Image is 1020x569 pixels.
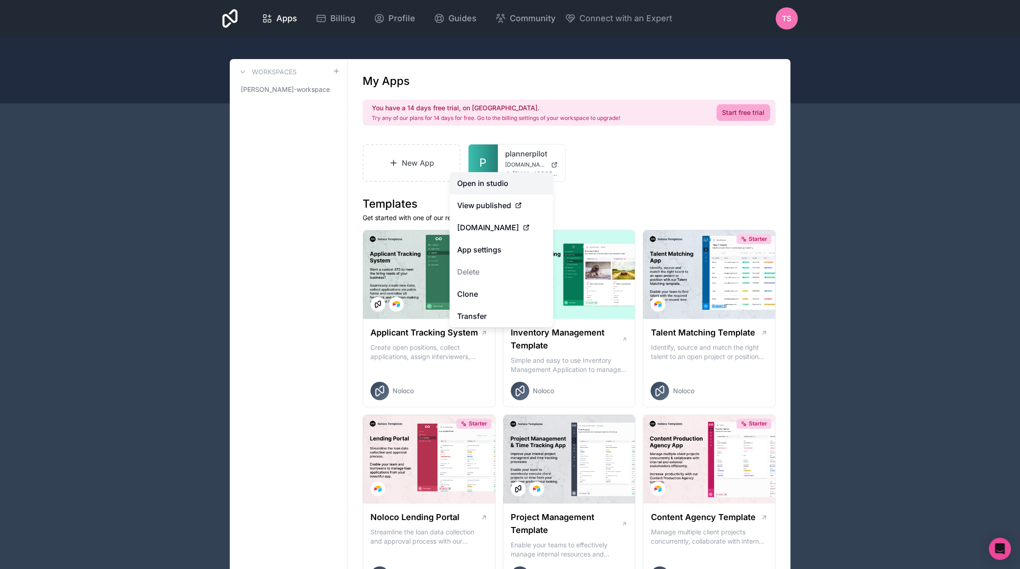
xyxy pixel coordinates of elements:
span: Connect with an Expert [579,12,672,25]
span: [EMAIL_ADDRESS][DOMAIN_NAME] [513,170,558,178]
p: Get started with one of our ready-made templates [363,213,775,222]
span: [DOMAIN_NAME] [457,222,519,233]
h1: Applicant Tracking System [370,326,478,339]
a: Apps [254,8,304,29]
span: Noloco [393,386,414,395]
p: Try any of our plans for 14 days for free. Go to the billing settings of your workspace to upgrade! [372,114,620,122]
div: Open Intercom Messenger [989,538,1011,560]
a: View published [450,194,553,216]
span: Noloco [533,386,554,395]
img: Airtable Logo [654,300,662,308]
button: Connect with an Expert [565,12,672,25]
span: View published [457,200,511,211]
h2: You have a 14 days free trial, on [GEOGRAPHIC_DATA]. [372,103,620,113]
img: Airtable Logo [374,485,382,492]
a: plannerpilot [505,148,558,159]
h1: My Apps [363,74,410,89]
a: Clone [450,283,553,305]
a: Open in studio [450,172,553,194]
h1: Inventory Management Template [511,326,621,352]
span: Guides [448,12,477,25]
span: Starter [469,420,487,427]
a: New App [363,144,460,182]
p: Streamline the loan data collection and approval process with our Lending Portal template. [370,527,488,546]
span: Starter [749,235,767,243]
img: Airtable Logo [654,485,662,492]
a: Transfer [450,305,553,327]
h1: Content Agency Template [650,511,755,524]
span: [DOMAIN_NAME] [505,161,547,168]
button: Delete [450,261,553,283]
a: App settings [450,239,553,261]
a: Billing [308,8,363,29]
p: Manage multiple client projects concurrently, collaborate with internal and external stakeholders... [650,527,768,546]
img: Airtable Logo [393,300,400,308]
span: Community [510,12,555,25]
h1: Project Management Template [511,511,621,537]
span: [PERSON_NAME]-workspace [241,85,330,94]
p: Identify, source and match the right talent to an open project or position with our Talent Matchi... [650,343,768,361]
h1: Noloco Lending Portal [370,511,459,524]
p: Simple and easy to use Inventory Management Application to manage your stock, orders and Manufact... [511,356,628,374]
a: [PERSON_NAME]-workspace [237,81,340,98]
h3: Workspaces [252,67,297,77]
span: Profile [388,12,415,25]
p: Create open positions, collect applications, assign interviewers, centralise candidate feedback a... [370,343,488,361]
a: [DOMAIN_NAME] [450,216,553,239]
a: P [468,144,498,181]
a: [DOMAIN_NAME] [505,161,558,168]
a: Workspaces [237,66,297,78]
span: Billing [330,12,355,25]
img: Airtable Logo [533,485,540,492]
a: Guides [426,8,484,29]
span: Noloco [673,386,694,395]
span: Starter [749,420,767,427]
h1: Talent Matching Template [650,326,755,339]
p: Enable your teams to effectively manage internal resources and execute client projects on time. [511,540,628,559]
a: Community [488,8,563,29]
span: Apps [276,12,297,25]
h1: Templates [363,197,775,211]
a: Profile [366,8,423,29]
span: P [479,156,486,170]
span: TS [782,13,791,24]
a: Start free trial [716,104,770,121]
